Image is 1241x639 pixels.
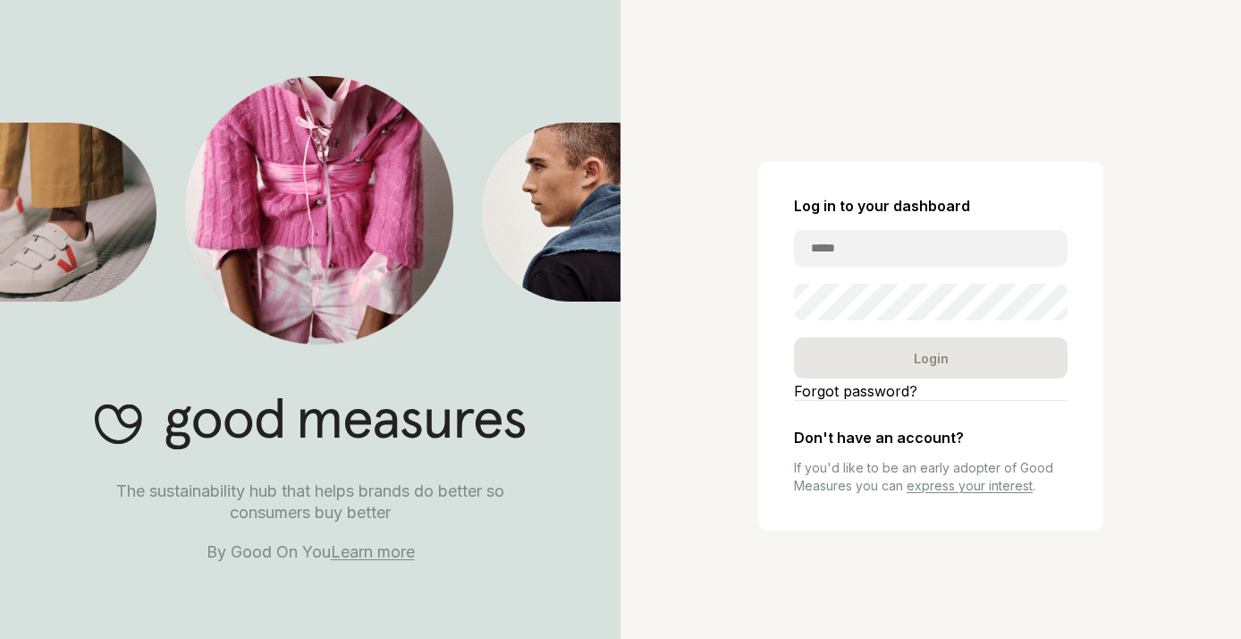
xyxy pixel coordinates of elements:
h2: Log in to your dashboard [794,198,1068,215]
p: If you'd like to be an early adopter of Good Measures you can . [794,459,1068,495]
a: Learn more [331,542,415,561]
img: Good Measures [185,76,453,345]
div: Login [794,337,1068,379]
p: The sustainability hub that helps brands do better so consumers buy better [76,481,545,524]
p: By Good On You [76,541,545,563]
img: Good Measures [482,123,620,302]
a: Forgot password? [794,382,1068,400]
a: express your interest [907,478,1033,493]
iframe: Website support platform help button [1162,560,1223,621]
img: Good Measures [95,397,526,450]
h2: Don't have an account? [794,430,1068,447]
